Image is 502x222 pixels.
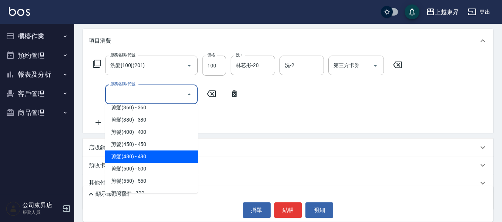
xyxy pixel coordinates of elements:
[405,4,419,19] button: save
[207,52,215,58] label: 價格
[89,37,111,45] p: 項目消費
[105,138,198,150] span: 剪髮(450) - 450
[305,202,333,218] button: 明細
[105,150,198,163] span: 剪髮(480) - 480
[83,139,493,156] div: 店販銷售
[274,202,302,218] button: 結帳
[465,5,493,19] button: 登出
[3,103,71,122] button: 商品管理
[89,162,117,169] p: 預收卡販賣
[243,202,271,218] button: 掛單
[9,7,30,16] img: Logo
[105,175,198,187] span: 剪髮(550) - 550
[6,201,21,216] img: Person
[3,84,71,103] button: 客戶管理
[23,209,60,216] p: 服務人員
[110,81,135,87] label: 服務名稱/代號
[369,60,381,72] button: Open
[3,46,71,65] button: 預約管理
[110,52,135,58] label: 服務名稱/代號
[96,190,129,198] p: 顯示業績明細
[83,156,493,174] div: 預收卡販賣
[83,29,493,53] div: 項目消費
[105,102,198,114] span: 剪髮(360) - 360
[89,144,111,152] p: 店販銷售
[83,174,493,192] div: 其他付款方式
[105,114,198,126] span: 剪髮(380) - 380
[183,60,195,72] button: Open
[423,4,462,20] button: 上越東昇
[89,179,126,187] p: 其他付款方式
[105,187,198,199] span: 剪髮套卷 - 300
[3,65,71,84] button: 報表及分析
[105,163,198,175] span: 剪髮(500) - 500
[105,126,198,138] span: 剪髮(400) - 400
[236,52,243,58] label: 洗-1
[3,27,71,46] button: 櫃檯作業
[435,7,459,17] div: 上越東昇
[23,202,60,209] h5: 公司東昇店
[183,89,195,100] button: Close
